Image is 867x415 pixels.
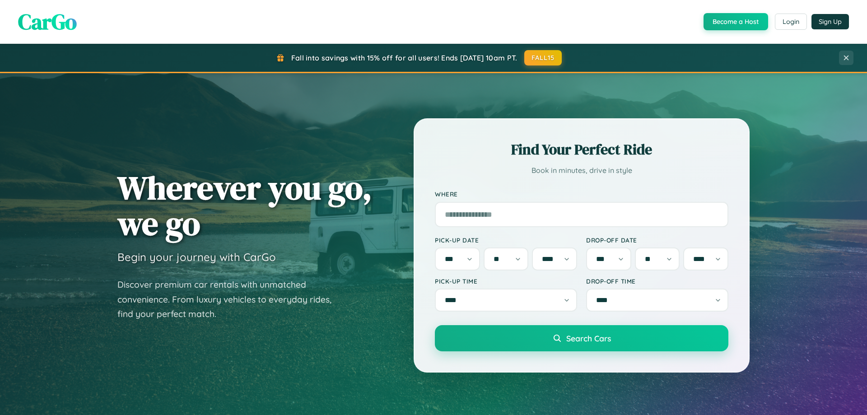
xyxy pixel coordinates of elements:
label: Pick-up Date [435,236,577,244]
button: Search Cars [435,325,728,351]
label: Where [435,191,728,198]
h2: Find Your Perfect Ride [435,140,728,159]
button: Login [775,14,807,30]
label: Pick-up Time [435,277,577,285]
label: Drop-off Date [586,236,728,244]
button: FALL15 [524,50,562,65]
p: Discover premium car rentals with unmatched convenience. From luxury vehicles to everyday rides, ... [117,277,343,322]
span: Fall into savings with 15% off for all users! Ends [DATE] 10am PT. [291,53,517,62]
h3: Begin your journey with CarGo [117,250,276,264]
button: Sign Up [811,14,849,29]
button: Become a Host [704,13,768,30]
h1: Wherever you go, we go [117,170,372,241]
span: CarGo [18,7,77,37]
span: Search Cars [566,333,611,343]
label: Drop-off Time [586,277,728,285]
p: Book in minutes, drive in style [435,164,728,177]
